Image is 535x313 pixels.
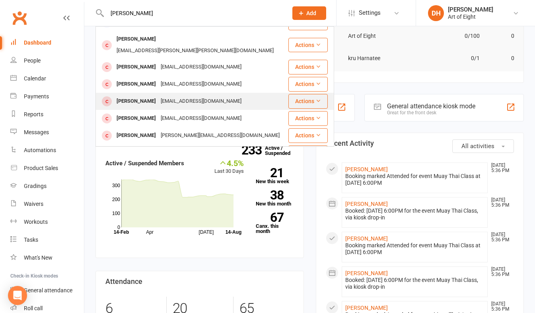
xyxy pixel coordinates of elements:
[24,237,38,243] div: Tasks
[487,163,514,173] time: [DATE] 5:36 PM
[214,158,244,167] div: 4.5%
[344,27,414,45] td: Art of Eight
[10,231,84,249] a: Tasks
[158,61,244,73] div: [EMAIL_ADDRESS][DOMAIN_NAME]
[24,39,51,46] div: Dashboard
[24,254,53,261] div: What's New
[487,198,514,208] time: [DATE] 5:36 PM
[214,158,244,176] div: Last 30 Days
[10,141,84,159] a: Automations
[359,4,381,22] span: Settings
[387,102,475,110] div: General attendance kiosk mode
[256,213,294,234] a: 67Canx. this month
[105,8,282,19] input: Search...
[24,57,41,64] div: People
[24,111,43,117] div: Reports
[345,242,484,256] div: Booking marked Attended for event Muay Thai Class at [DATE] 6:00PM
[345,277,484,290] div: Booked: [DATE] 6:00PM for the event Muay Thai Class, via kiosk drop-in
[265,139,300,162] a: 233Active / Suspended
[288,145,328,160] button: Actions
[288,94,328,108] button: Actions
[10,34,84,52] a: Dashboard
[10,249,84,267] a: What's New
[288,111,328,125] button: Actions
[345,235,388,242] a: [PERSON_NAME]
[345,173,484,186] div: Booking marked Attended for event Muay Thai Class at [DATE] 6:00PM
[483,49,518,68] td: 0
[448,13,493,20] div: Art of Eight
[10,70,84,88] a: Calendar
[306,10,316,16] span: Add
[24,219,48,225] div: Workouts
[461,143,494,150] span: All activities
[487,301,514,312] time: [DATE] 5:36 PM
[24,287,72,293] div: General attendance
[10,282,84,299] a: General attendance kiosk mode
[10,88,84,106] a: Payments
[487,267,514,277] time: [DATE] 5:36 PM
[345,305,388,311] a: [PERSON_NAME]
[114,96,158,107] div: [PERSON_NAME]
[114,33,158,45] div: [PERSON_NAME]
[10,195,84,213] a: Waivers
[345,207,484,221] div: Booked: [DATE] 6:00PM for the event Muay Thai Class, via kiosk drop-in
[256,190,294,206] a: 38New this month
[10,52,84,70] a: People
[105,160,184,167] strong: Active / Suspended Members
[24,165,58,171] div: Product Sales
[105,139,294,147] h3: Members
[114,130,158,141] div: [PERSON_NAME]
[114,61,158,73] div: [PERSON_NAME]
[10,159,84,177] a: Product Sales
[292,6,326,20] button: Add
[345,166,388,172] a: [PERSON_NAME]
[288,128,328,143] button: Actions
[8,286,27,305] div: Open Intercom Messenger
[114,45,276,57] div: [EMAIL_ADDRESS][PERSON_NAME][PERSON_NAME][DOMAIN_NAME]
[452,139,514,153] button: All activities
[10,213,84,231] a: Workouts
[24,75,46,82] div: Calendar
[326,139,514,147] h3: Recent Activity
[428,5,444,21] div: DH
[448,6,493,13] div: [PERSON_NAME]
[158,113,244,124] div: [EMAIL_ADDRESS][DOMAIN_NAME]
[24,129,49,135] div: Messages
[288,38,328,52] button: Actions
[256,167,284,179] strong: 21
[387,110,475,115] div: Great for the front desk
[114,78,158,90] div: [PERSON_NAME]
[10,106,84,123] a: Reports
[158,96,244,107] div: [EMAIL_ADDRESS][DOMAIN_NAME]
[241,144,265,156] strong: 233
[10,123,84,141] a: Messages
[483,27,518,45] td: 0
[288,77,328,91] button: Actions
[24,183,47,189] div: Gradings
[24,147,56,153] div: Automations
[10,8,29,28] a: Clubworx
[256,168,294,184] a: 21New this week
[158,130,282,141] div: [PERSON_NAME][EMAIL_ADDRESS][DOMAIN_NAME]
[114,113,158,124] div: [PERSON_NAME]
[24,305,43,311] div: Roll call
[158,78,244,90] div: [EMAIL_ADDRESS][DOMAIN_NAME]
[10,177,84,195] a: Gradings
[24,201,43,207] div: Waivers
[414,27,483,45] td: 0/100
[345,270,388,276] a: [PERSON_NAME]
[414,49,483,68] td: 0/1
[105,278,294,286] h3: Attendance
[256,211,284,223] strong: 67
[344,49,414,68] td: kru Harnatee
[487,232,514,243] time: [DATE] 5:36 PM
[24,93,49,100] div: Payments
[288,60,328,74] button: Actions
[345,201,388,207] a: [PERSON_NAME]
[256,189,284,201] strong: 38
